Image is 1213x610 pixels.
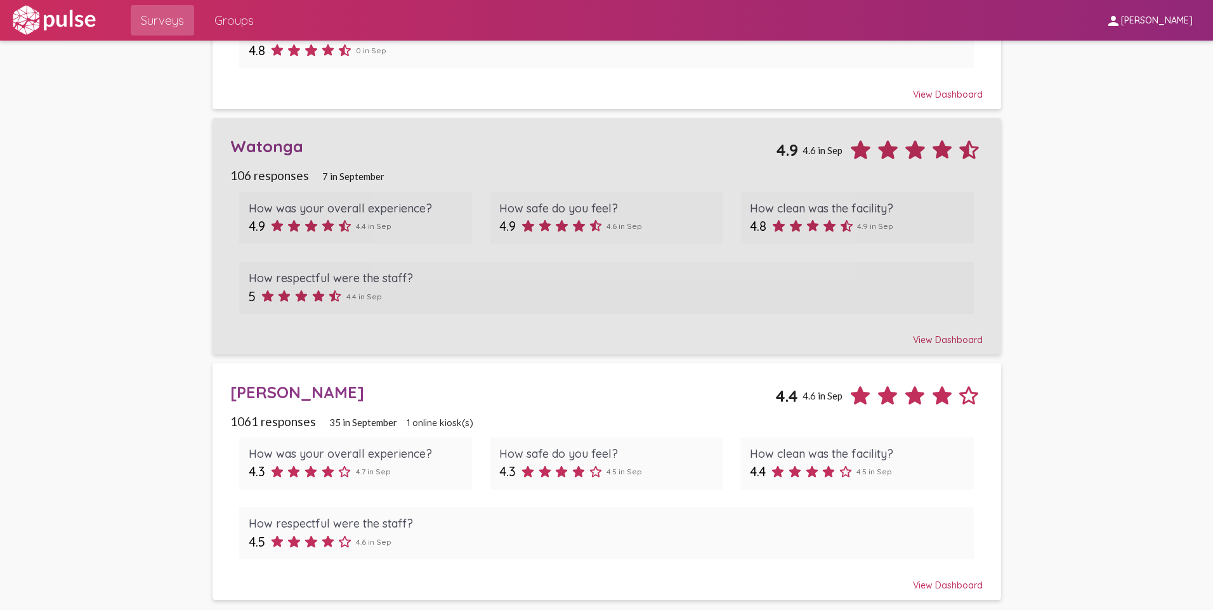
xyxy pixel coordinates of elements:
img: white-logo.svg [10,4,98,36]
span: 4.5 in Sep [856,467,892,476]
div: [PERSON_NAME] [230,382,775,402]
span: 4.9 [499,218,516,234]
span: 4.5 in Sep [606,467,642,476]
span: Groups [214,9,254,32]
div: View Dashboard [230,77,983,100]
span: 4.5 [249,534,265,550]
a: [PERSON_NAME]4.44.6 in Sep1061 responses35 in September1 online kiosk(s)How was your overall expe... [213,363,1001,600]
span: 35 in September [329,417,397,428]
span: 1 online kiosk(s) [407,417,473,429]
span: 5 [249,289,256,304]
span: Surveys [141,9,184,32]
a: Watonga4.94.6 in Sep106 responses7 in SeptemberHow was your overall experience?4.94.4 in SepHow s... [213,118,1001,354]
span: 4.3 [249,464,265,479]
div: How respectful were the staff? [249,516,965,531]
span: 4.8 [249,42,265,58]
div: How was your overall experience? [249,446,463,461]
a: Groups [204,5,264,36]
span: 4.9 [776,140,798,160]
div: How safe do you feel? [499,446,714,461]
span: 4.4 [775,386,798,406]
span: 0 in Sep [356,46,386,55]
div: How safe do you feel? [499,201,714,216]
span: 4.6 in Sep [356,537,391,547]
span: 106 responses [230,168,309,183]
span: 4.8 [750,218,766,234]
span: 4.6 in Sep [803,145,843,156]
span: 4.6 in Sep [803,390,843,401]
span: 4.4 in Sep [356,221,391,231]
div: How clean was the facility? [750,446,964,461]
span: 4.7 in Sep [356,467,391,476]
button: [PERSON_NAME] [1096,8,1203,32]
span: 4.9 in Sep [857,221,893,231]
div: How was your overall experience? [249,201,463,216]
div: View Dashboard [230,323,983,346]
div: Watonga [230,136,776,156]
span: [PERSON_NAME] [1121,15,1193,27]
div: How clean was the facility? [750,201,964,216]
a: Surveys [131,5,194,36]
span: 4.9 [249,218,265,234]
span: 7 in September [322,171,384,182]
span: 4.3 [499,464,516,479]
div: How respectful were the staff? [249,271,965,285]
mat-icon: person [1106,13,1121,29]
span: 4.4 [750,464,766,479]
span: 4.4 in Sep [346,292,382,301]
span: 4.6 in Sep [606,221,642,231]
span: 1061 responses [230,414,316,429]
div: View Dashboard [230,568,983,591]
